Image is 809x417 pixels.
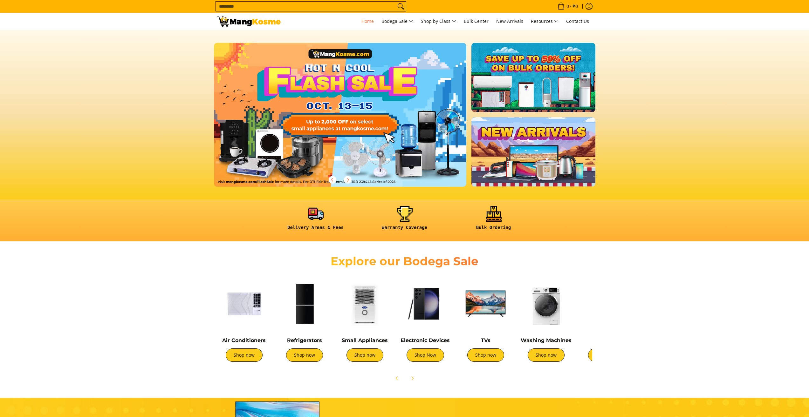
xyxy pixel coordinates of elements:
[346,348,383,362] a: Shop now
[226,348,263,362] a: Shop now
[452,206,535,235] a: <h6><strong>Bulk Ordering</strong></h6>
[556,3,580,10] span: •
[579,277,634,331] img: Cookers
[566,18,589,24] span: Contact Us
[467,348,504,362] a: Shop now
[361,18,374,24] span: Home
[588,348,625,362] a: Shop now
[563,13,592,30] a: Contact Us
[217,16,281,27] img: Mang Kosme: Your Home Appliances Warehouse Sale Partner!
[278,277,332,331] img: Refrigerators
[496,18,523,24] span: New Arrivals
[519,277,573,331] img: Washing Machines
[287,337,322,343] a: Refrigerators
[572,4,579,9] span: ₱0
[312,254,497,268] h2: Explore our Bodega Sale
[418,13,459,30] a: Shop by Class
[217,277,271,331] img: Air Conditioners
[398,277,452,331] img: Electronic Devices
[214,43,487,197] a: More
[396,2,406,11] button: Search
[286,348,323,362] a: Shop now
[521,337,572,343] a: Washing Machines
[222,337,266,343] a: Air Conditioners
[326,173,339,187] button: Previous
[464,18,489,24] span: Bulk Center
[407,348,444,362] a: Shop Now
[390,371,404,385] button: Previous
[531,17,559,25] span: Resources
[459,277,513,331] img: TVs
[566,4,570,9] span: 0
[405,371,419,385] button: Next
[342,337,388,343] a: Small Appliances
[341,173,355,187] button: Next
[358,13,377,30] a: Home
[274,206,357,235] a: <h6><strong>Delivery Areas & Fees</strong></h6>
[378,13,416,30] a: Bodega Sale
[528,348,565,362] a: Shop now
[493,13,526,30] a: New Arrivals
[287,13,592,30] nav: Main Menu
[363,206,446,235] a: <h6><strong>Warranty Coverage</strong></h6>
[481,337,490,343] a: TVs
[528,13,562,30] a: Resources
[401,337,450,343] a: Electronic Devices
[461,13,492,30] a: Bulk Center
[381,17,413,25] span: Bodega Sale
[338,277,392,331] img: Small Appliances
[421,17,456,25] span: Shop by Class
